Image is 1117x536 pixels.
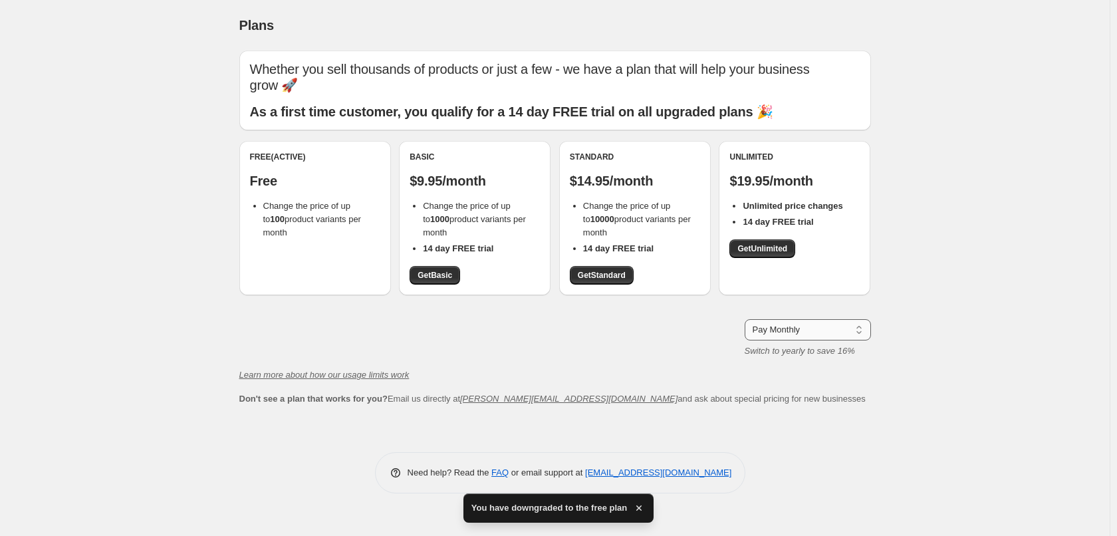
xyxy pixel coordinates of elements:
[460,394,678,404] a: [PERSON_NAME][EMAIL_ADDRESS][DOMAIN_NAME]
[410,152,540,162] div: Basic
[737,243,787,254] span: Get Unlimited
[239,18,274,33] span: Plans
[491,468,509,477] a: FAQ
[250,152,380,162] div: Free (Active)
[423,243,493,253] b: 14 day FREE trial
[570,173,700,189] p: $14.95/month
[729,173,860,189] p: $19.95/month
[239,370,410,380] a: Learn more about how our usage limits work
[590,214,614,224] b: 10000
[585,468,731,477] a: [EMAIL_ADDRESS][DOMAIN_NAME]
[509,468,585,477] span: or email support at
[743,201,842,211] b: Unlimited price changes
[583,243,654,253] b: 14 day FREE trial
[570,266,634,285] a: GetStandard
[418,270,452,281] span: Get Basic
[408,468,492,477] span: Need help? Read the
[410,173,540,189] p: $9.95/month
[239,394,866,404] span: Email us directly at and ask about special pricing for new businesses
[250,173,380,189] p: Free
[578,270,626,281] span: Get Standard
[743,217,813,227] b: 14 day FREE trial
[570,152,700,162] div: Standard
[430,214,449,224] b: 1000
[239,394,388,404] b: Don't see a plan that works for you?
[410,266,460,285] a: GetBasic
[270,214,285,224] b: 100
[263,201,361,237] span: Change the price of up to product variants per month
[250,61,860,93] p: Whether you sell thousands of products or just a few - we have a plan that will help your busines...
[250,104,773,119] b: As a first time customer, you qualify for a 14 day FREE trial on all upgraded plans 🎉
[729,239,795,258] a: GetUnlimited
[583,201,691,237] span: Change the price of up to product variants per month
[471,501,628,515] span: You have downgraded to the free plan
[745,346,855,356] i: Switch to yearly to save 16%
[423,201,526,237] span: Change the price of up to product variants per month
[729,152,860,162] div: Unlimited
